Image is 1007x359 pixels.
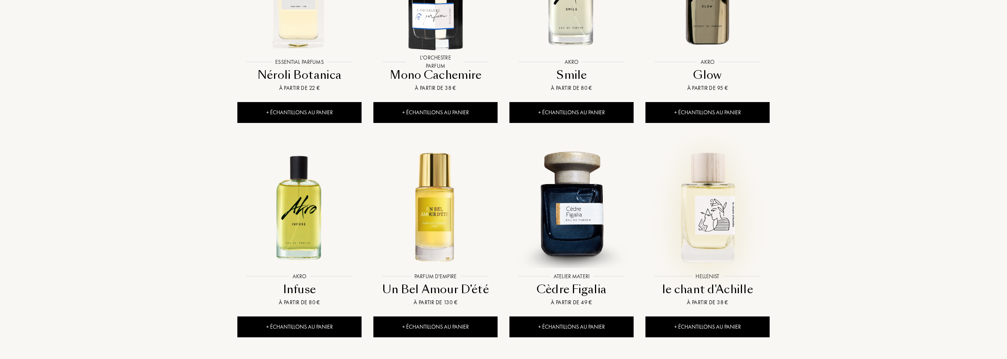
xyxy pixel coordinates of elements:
[646,145,769,268] img: le chant d'Achille Hellenist
[509,316,634,337] div: + Échantillons au panier
[649,84,766,92] div: À partir de 95 €
[241,84,358,92] div: À partir de 22 €
[509,102,634,123] div: + Échantillons au panier
[510,145,633,268] img: Cèdre Figalia Atelier Materi
[373,102,498,123] div: + Échantillons au panier
[509,137,634,316] a: Cèdre Figalia Atelier MateriAtelier MateriCèdre FigaliaÀ partir de 49 €
[649,298,766,307] div: À partir de 38 €
[645,102,770,123] div: + Échantillons au panier
[237,316,362,337] div: + Échantillons au panier
[374,145,497,268] img: Un Bel Amour D’été Parfum d'Empire
[373,316,498,337] div: + Échantillons au panier
[513,298,630,307] div: À partir de 49 €
[513,84,630,92] div: À partir de 80 €
[237,102,362,123] div: + Échantillons au panier
[645,137,770,316] a: le chant d'Achille HellenistHellenistle chant d'AchilleÀ partir de 38 €
[373,137,498,316] a: Un Bel Amour D’été Parfum d'EmpireParfum d'EmpireUn Bel Amour D’étéÀ partir de 130 €
[645,316,770,337] div: + Échantillons au panier
[377,84,494,92] div: À partir de 38 €
[241,298,358,307] div: À partir de 80 €
[377,298,494,307] div: À partir de 130 €
[237,137,362,316] a: Infuse AkroAkroInfuseÀ partir de 80 €
[238,145,361,268] img: Infuse Akro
